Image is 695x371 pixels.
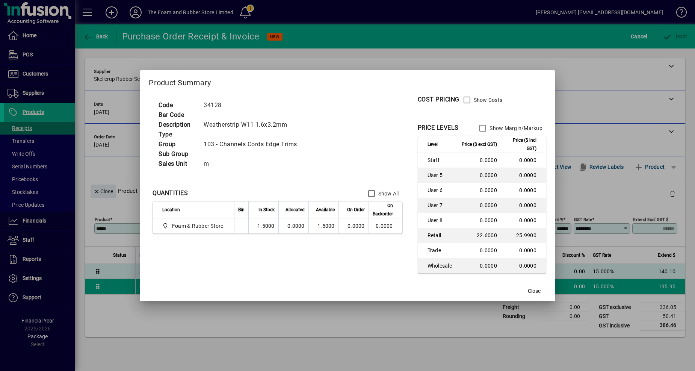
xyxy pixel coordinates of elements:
[472,96,503,104] label: Show Costs
[456,228,501,243] td: 22.6000
[200,139,306,149] td: 103 - Channels Cords Edge Trims
[522,285,546,298] button: Close
[501,153,546,168] td: 0.0000
[155,100,200,110] td: Code
[155,130,200,139] td: Type
[456,153,501,168] td: 0.0000
[200,159,306,169] td: m
[278,218,308,233] td: 0.0000
[369,218,402,233] td: 0.0000
[140,70,555,92] h2: Product Summary
[316,206,335,214] span: Available
[258,206,275,214] span: In Stock
[155,139,200,149] td: Group
[162,221,226,230] span: Foam & Rubber Store
[200,120,306,130] td: Weatherstrip W11 1.6x3.2mm
[501,213,546,228] td: 0.0000
[428,217,452,224] span: User 8
[286,206,305,214] span: Allocated
[155,110,200,120] td: Bar Code
[428,262,452,270] span: Wholesale
[238,206,245,214] span: Bin
[456,243,501,258] td: 0.0000
[308,218,338,233] td: -1.5000
[418,123,459,132] div: PRICE LEVELS
[373,201,393,218] span: On Backorder
[456,183,501,198] td: 0.0000
[377,190,399,197] label: Show All
[347,223,365,229] span: 0.0000
[462,140,497,148] span: Price ($ excl GST)
[428,186,452,194] span: User 6
[428,201,452,209] span: User 7
[488,124,542,132] label: Show Margin/Markup
[347,206,365,214] span: On Order
[248,218,278,233] td: -1.5000
[428,140,438,148] span: Level
[456,213,501,228] td: 0.0000
[501,168,546,183] td: 0.0000
[428,247,452,254] span: Trade
[418,95,459,104] div: COST PRICING
[456,198,501,213] td: 0.0000
[501,243,546,258] td: 0.0000
[172,222,224,230] span: Foam & Rubber Store
[505,136,536,153] span: Price ($ incl GST)
[501,258,546,273] td: 0.0000
[428,156,452,164] span: Staff
[501,228,546,243] td: 25.9900
[501,183,546,198] td: 0.0000
[428,171,452,179] span: User 5
[162,206,180,214] span: Location
[155,120,200,130] td: Description
[155,159,200,169] td: Sales Unit
[501,198,546,213] td: 0.0000
[153,189,188,198] div: QUANTITIES
[456,258,501,273] td: 0.0000
[200,100,306,110] td: 34128
[528,287,541,295] span: Close
[456,168,501,183] td: 0.0000
[155,149,200,159] td: Sub Group
[428,232,452,239] span: Retail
